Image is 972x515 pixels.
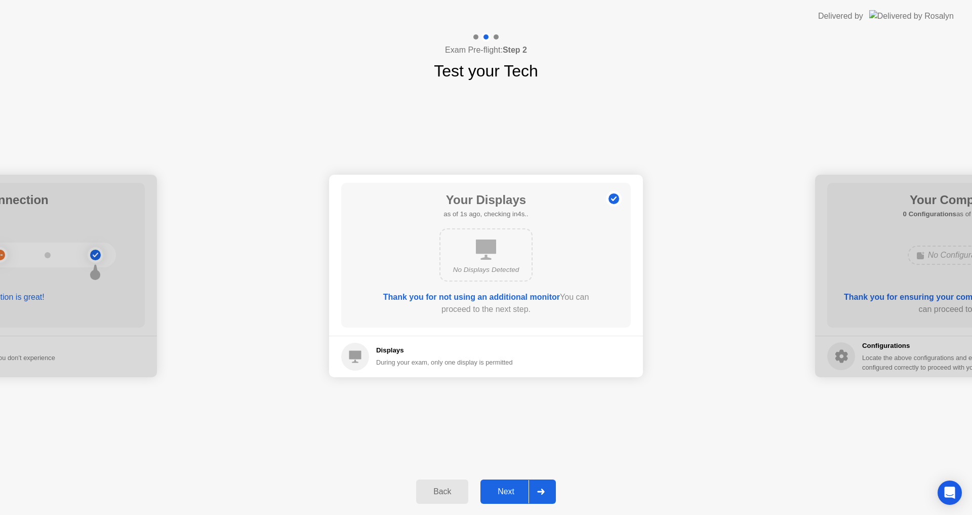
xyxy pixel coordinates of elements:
div: No Displays Detected [449,265,523,275]
div: You can proceed to the next step. [370,291,602,315]
b: Thank you for not using an additional monitor [383,293,560,301]
h1: Your Displays [443,191,528,209]
h5: Displays [376,345,513,355]
button: Back [416,480,468,504]
h4: Exam Pre-flight: [445,44,527,56]
h5: as of 1s ago, checking in4s.. [443,209,528,219]
button: Next [480,480,556,504]
div: Back [419,487,465,496]
div: Next [483,487,529,496]
h1: Test your Tech [434,59,538,83]
b: Step 2 [503,46,527,54]
div: Open Intercom Messenger [938,481,962,505]
div: Delivered by [818,10,863,22]
img: Delivered by Rosalyn [869,10,954,22]
div: During your exam, only one display is permitted [376,358,513,367]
